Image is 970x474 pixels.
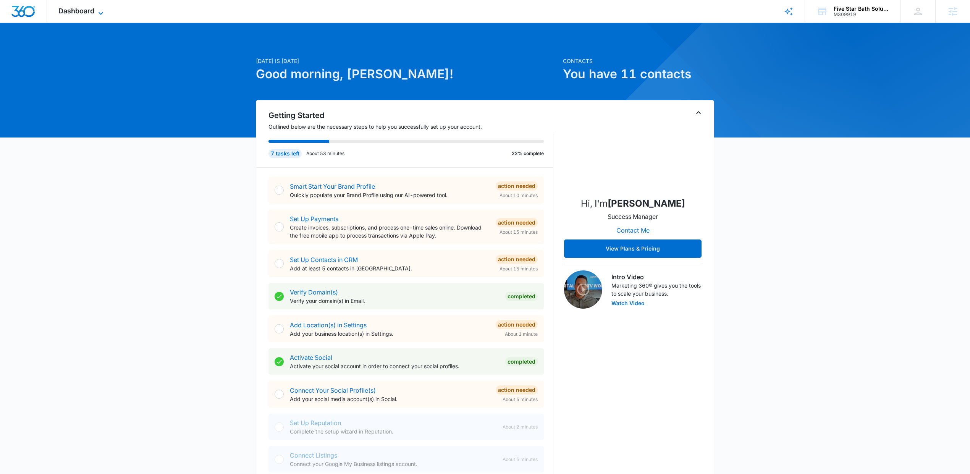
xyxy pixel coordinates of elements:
div: Completed [505,292,538,301]
img: tab_keywords_by_traffic_grey.svg [76,44,82,50]
a: Add Location(s) in Settings [290,321,367,329]
h1: You have 11 contacts [563,65,714,83]
p: Add your business location(s) in Settings. [290,330,490,338]
img: website_grey.svg [12,20,18,26]
p: Activate your social account in order to connect your social profiles. [290,362,499,370]
span: About 5 minutes [503,396,538,403]
p: 22% complete [512,150,544,157]
div: Action Needed [496,218,538,227]
div: v 4.0.25 [21,12,37,18]
div: 7 tasks left [268,149,302,158]
strong: [PERSON_NAME] [608,198,685,209]
p: About 53 minutes [306,150,344,157]
div: Action Needed [496,385,538,395]
p: [DATE] is [DATE] [256,57,558,65]
h3: Intro Video [611,272,702,281]
h2: Getting Started [268,110,553,121]
div: account name [834,6,889,12]
span: About 10 minutes [500,192,538,199]
h1: Good morning, [PERSON_NAME]! [256,65,558,83]
button: Toggle Collapse [694,108,703,117]
a: Connect Your Social Profile(s) [290,387,376,394]
img: logo_orange.svg [12,12,18,18]
img: Mike Davin [595,114,671,191]
img: tab_domain_overview_orange.svg [21,44,27,50]
a: Set Up Contacts in CRM [290,256,358,264]
a: Set Up Payments [290,215,338,223]
div: Action Needed [496,320,538,329]
button: View Plans & Pricing [564,239,702,258]
span: About 1 minute [505,331,538,338]
p: Success Manager [608,212,658,221]
span: About 2 minutes [503,424,538,430]
p: Hi, I'm [581,197,685,210]
a: Activate Social [290,354,332,361]
a: Smart Start Your Brand Profile [290,183,375,190]
p: Add at least 5 contacts in [GEOGRAPHIC_DATA]. [290,264,490,272]
div: Domain: [DOMAIN_NAME] [20,20,84,26]
div: Keywords by Traffic [84,45,129,50]
div: Action Needed [496,181,538,191]
button: Contact Me [609,221,657,239]
img: Intro Video [564,270,602,309]
p: Quickly populate your Brand Profile using our AI-powered tool. [290,191,490,199]
p: Complete the setup wizard in Reputation. [290,427,496,435]
p: Verify your domain(s) in Email. [290,297,499,305]
p: Contacts [563,57,714,65]
div: Completed [505,357,538,366]
p: Add your social media account(s) in Social. [290,395,490,403]
button: Watch Video [611,301,645,306]
div: account id [834,12,889,17]
span: About 5 minutes [503,456,538,463]
div: Domain Overview [29,45,68,50]
div: Action Needed [496,255,538,264]
p: Connect your Google My Business listings account. [290,460,496,468]
a: Verify Domain(s) [290,288,338,296]
p: Outlined below are the necessary steps to help you successfully set up your account. [268,123,553,131]
p: Create invoices, subscriptions, and process one-time sales online. Download the free mobile app t... [290,223,490,239]
span: About 15 minutes [500,265,538,272]
span: Dashboard [58,7,94,15]
span: About 15 minutes [500,229,538,236]
p: Marketing 360® gives you the tools to scale your business. [611,281,702,298]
